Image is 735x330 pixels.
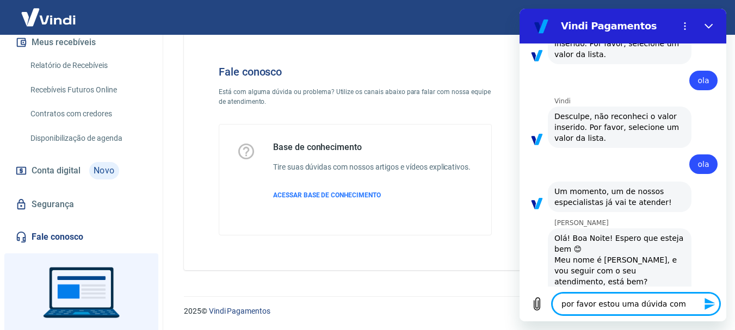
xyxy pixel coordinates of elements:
img: Vindi [13,1,84,34]
span: ACESSAR BASE DE CONHECIMENTO [273,191,381,199]
h4: Fale conosco [219,65,492,78]
button: Meus recebíveis [13,30,150,54]
span: Conta digital [32,163,81,178]
h6: Tire suas dúvidas com nossos artigos e vídeos explicativos. [273,161,471,173]
img: Fale conosco [518,48,683,193]
p: Está com alguma dúvida ou problema? Utilize os canais abaixo para falar com nossa equipe de atend... [219,87,492,107]
p: 2025 © [184,306,709,317]
span: Novo [89,162,119,179]
a: Segurança [13,192,150,216]
a: ACESSAR BASE DE CONHECIMENTO [273,190,471,200]
a: Relatório de Recebíveis [26,54,150,77]
h5: Base de conhecimento [273,142,471,153]
button: Sair [683,8,722,28]
a: Fale conosco [13,225,150,249]
a: Recebíveis Futuros Online [26,79,150,101]
a: Contratos com credores [26,103,150,125]
iframe: Janela de mensagens [520,9,726,321]
a: Vindi Pagamentos [209,307,270,315]
a: Disponibilização de agenda [26,127,150,150]
a: Conta digitalNovo [13,158,150,184]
